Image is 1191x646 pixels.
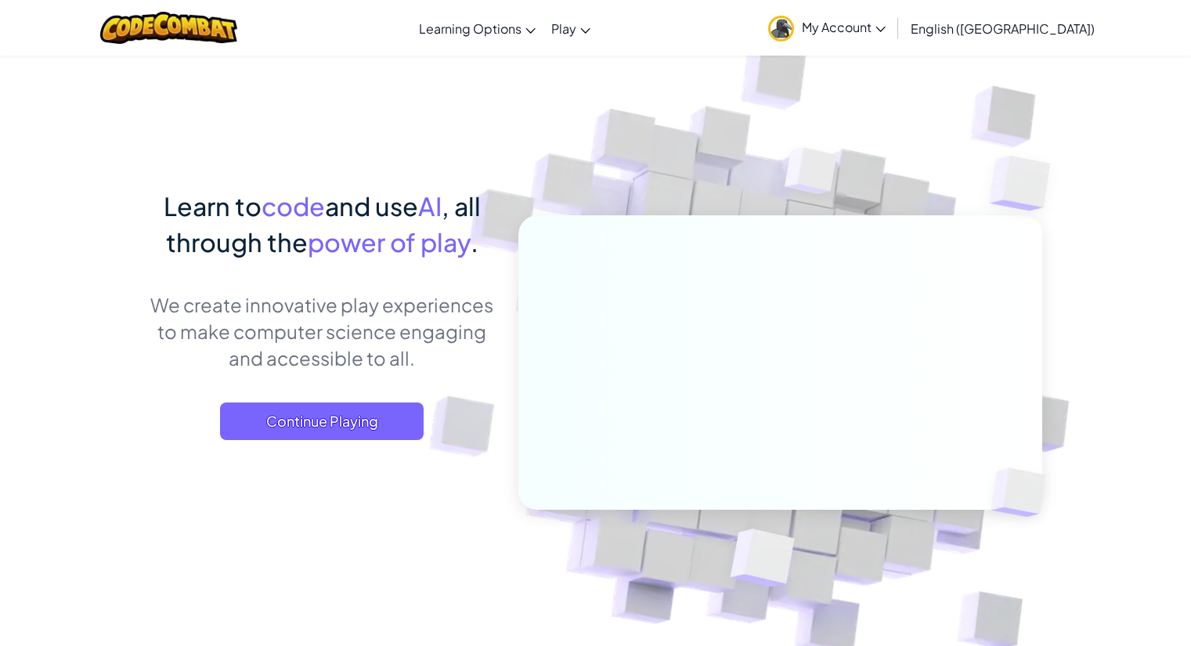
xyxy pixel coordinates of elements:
[100,12,237,44] img: CodeCombat logo
[543,7,598,49] a: Play
[755,117,868,233] img: Overlap cubes
[411,7,543,49] a: Learning Options
[802,19,886,35] span: My Account
[903,7,1103,49] a: English ([GEOGRAPHIC_DATA])
[471,226,478,258] span: .
[760,3,893,52] a: My Account
[150,291,495,371] p: We create innovative play experiences to make computer science engaging and accessible to all.
[164,190,262,222] span: Learn to
[551,20,576,37] span: Play
[325,190,418,222] span: and use
[958,117,1094,250] img: Overlap cubes
[262,190,325,222] span: code
[965,435,1082,550] img: Overlap cubes
[308,226,471,258] span: power of play
[911,20,1095,37] span: English ([GEOGRAPHIC_DATA])
[419,20,522,37] span: Learning Options
[220,402,424,440] a: Continue Playing
[691,496,832,626] img: Overlap cubes
[768,16,794,42] img: avatar
[418,190,442,222] span: AI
